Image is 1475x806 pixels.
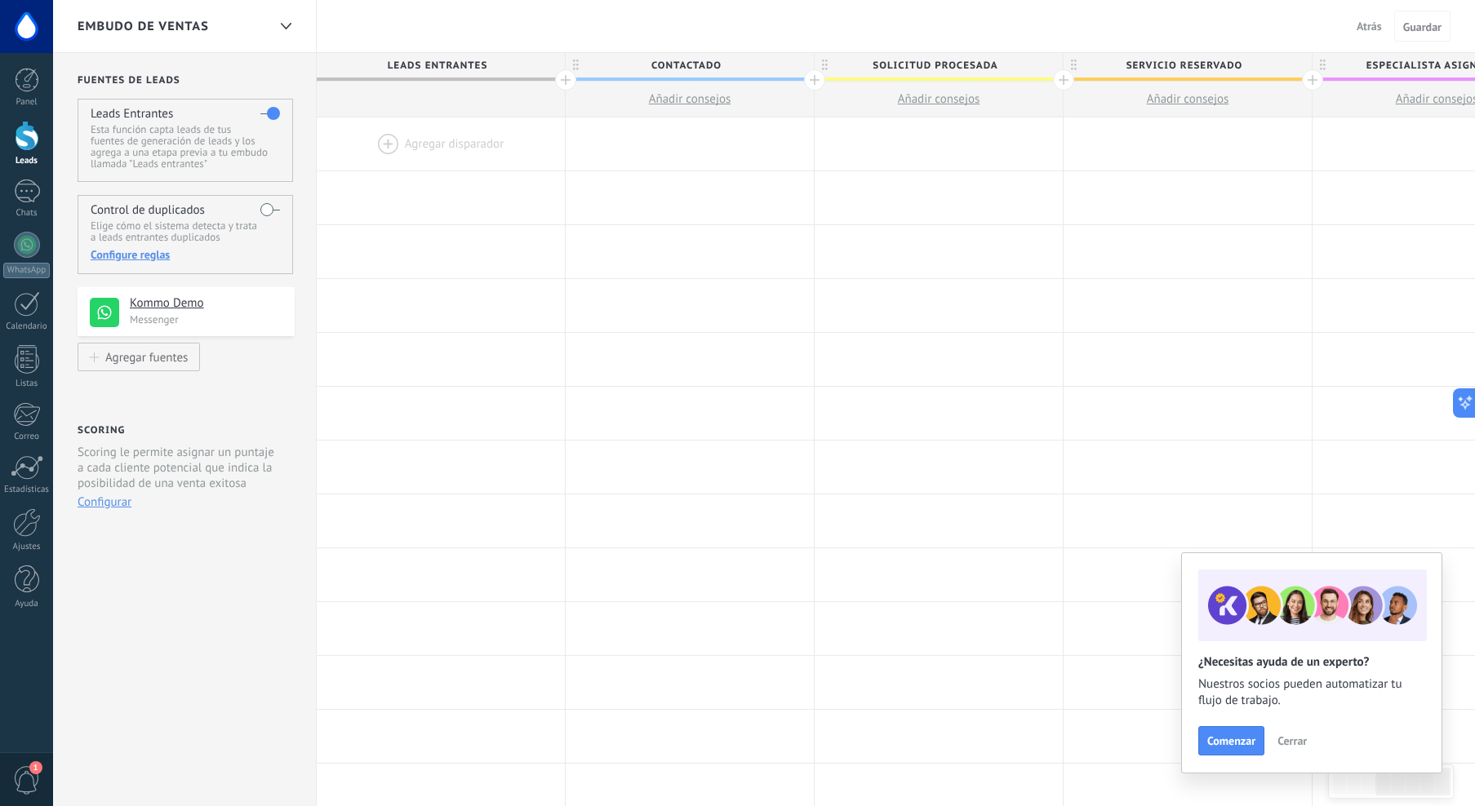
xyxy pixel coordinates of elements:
[272,11,300,42] div: Embudo de ventas
[1207,735,1255,746] span: Comenzar
[91,124,279,170] p: Esta función capta leads de tus fuentes de generación de leads y los agrega a una etapa previa a ...
[815,53,1055,78] span: Solicitud procesada
[1277,735,1307,746] span: Cerrar
[3,542,51,552] div: Ajustes
[317,53,565,77] div: Leads Entrantes
[91,202,205,218] h4: Control de duplicados
[1064,53,1304,78] span: Servicio reservado
[815,53,1063,77] div: Solicitud procesada
[91,106,173,122] h4: Leads Entrantes
[1394,11,1451,42] button: Guardar
[3,208,51,219] div: Chats
[78,343,200,371] button: Agregar fuentes
[3,97,51,108] div: Panel
[898,91,980,107] span: Añadir consejos
[91,220,279,243] p: Elige cómo el sistema detecta y trata a leads entrantes duplicados
[3,485,51,495] div: Estadísticas
[3,263,50,278] div: WhatsApp
[1198,654,1425,670] h2: ¿Necesitas ayuda de un experto?
[78,74,295,86] h2: Fuentes de leads
[1064,53,1312,77] div: Servicio reservado
[91,247,279,262] div: Configure reglas
[130,295,282,312] h4: Kommo Demo
[1350,14,1388,38] button: Atrás
[317,53,557,78] span: Leads Entrantes
[130,312,285,326] p: Messenger
[1147,91,1229,107] span: Añadir consejos
[649,91,731,107] span: Añadir consejos
[3,432,51,442] div: Correo
[78,424,125,436] h2: Scoring
[1198,726,1264,755] button: Comenzar
[29,761,42,774] span: 1
[78,494,131,510] button: Configurar
[3,599,51,609] div: Ayuda
[3,156,51,166] div: Leads
[105,350,188,364] div: Agregar fuentes
[1198,676,1425,709] span: Nuestros socios pueden automatizar tu flujo de trabajo.
[3,379,51,389] div: Listas
[78,19,209,34] span: Embudo de ventas
[78,445,281,491] p: Scoring le permite asignar un puntaje a cada cliente potencial que indica la posibilidad de una v...
[566,53,814,77] div: Contactado
[566,53,806,78] span: Contactado
[1357,19,1382,33] span: Atrás
[1064,82,1312,117] button: Añadir consejos
[1403,21,1442,33] span: Guardar
[1270,728,1314,753] button: Cerrar
[566,82,814,117] button: Añadir consejos
[815,82,1063,117] button: Añadir consejos
[3,321,51,332] div: Calendario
